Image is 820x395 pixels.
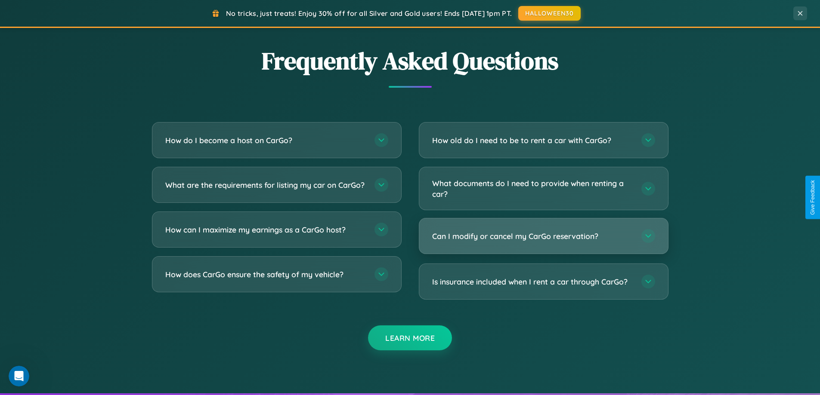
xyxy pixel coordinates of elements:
[368,325,452,350] button: Learn More
[165,269,366,280] h3: How does CarGo ensure the safety of my vehicle?
[226,9,512,18] span: No tricks, just treats! Enjoy 30% off for all Silver and Gold users! Ends [DATE] 1pm PT.
[518,6,581,21] button: HALLOWEEN30
[432,178,633,199] h3: What documents do I need to provide when renting a car?
[810,180,816,215] div: Give Feedback
[165,224,366,235] h3: How can I maximize my earnings as a CarGo host?
[432,231,633,242] h3: Can I modify or cancel my CarGo reservation?
[165,180,366,190] h3: What are the requirements for listing my car on CarGo?
[432,135,633,146] h3: How old do I need to be to rent a car with CarGo?
[152,44,668,77] h2: Frequently Asked Questions
[9,366,29,386] iframe: Intercom live chat
[165,135,366,146] h3: How do I become a host on CarGo?
[432,276,633,287] h3: Is insurance included when I rent a car through CarGo?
